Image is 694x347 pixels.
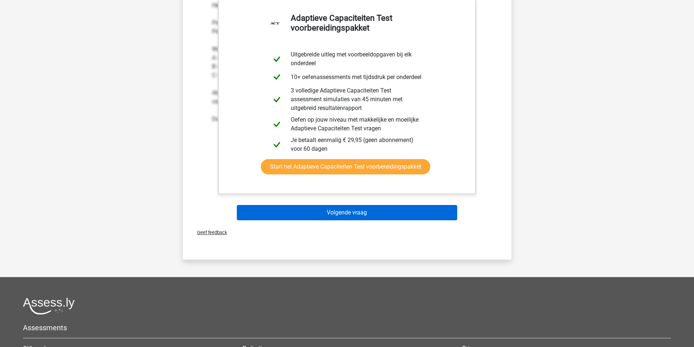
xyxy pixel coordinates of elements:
[191,230,227,235] span: Geef feedback
[23,323,671,332] h5: Assessments
[261,159,430,174] a: Start het Adaptieve Capaciteiten Test voorbereidingspakket
[237,205,457,220] button: Volgende vraag
[23,297,75,315] img: Assessly logo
